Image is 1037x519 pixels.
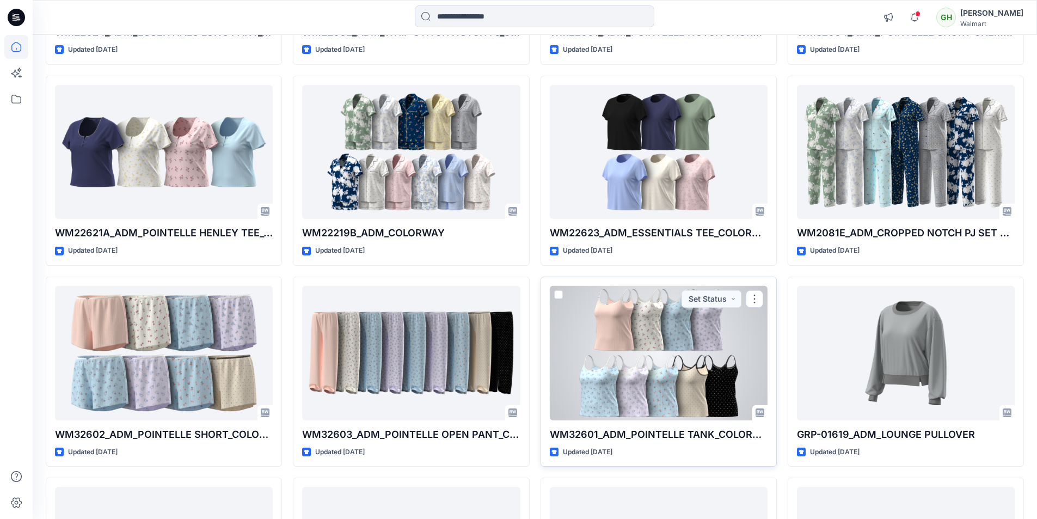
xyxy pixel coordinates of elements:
div: [PERSON_NAME] [960,7,1023,20]
p: Updated [DATE] [810,447,860,458]
p: Updated [DATE] [563,447,612,458]
p: Updated [DATE] [315,447,365,458]
p: WM22623_ADM_ESSENTIALS TEE_COLORWAY [550,225,768,241]
p: Updated [DATE] [810,44,860,56]
p: Updated [DATE] [315,44,365,56]
p: WM32602_ADM_POINTELLE SHORT_COLORWAY [55,427,273,442]
a: WM32601_ADM_POINTELLE TANK_COLORWAY [550,286,768,420]
a: GRP-01619_ADM_LOUNGE PULLOVER [797,286,1015,420]
div: Walmart [960,20,1023,28]
p: Updated [DATE] [315,245,365,257]
p: Updated [DATE] [810,245,860,257]
p: WM32603_ADM_POINTELLE OPEN PANT_COLORWAY [302,427,520,442]
a: WM22621A_ADM_POINTELLE HENLEY TEE_COLORWAY [55,85,273,219]
p: Updated [DATE] [563,44,612,56]
p: WM22621A_ADM_POINTELLE HENLEY TEE_COLORWAY [55,225,273,241]
a: WM32602_ADM_POINTELLE SHORT_COLORWAY [55,286,273,420]
a: WM22219B_ADM_COLORWAY [302,85,520,219]
div: GH [936,8,956,27]
p: Updated [DATE] [68,447,118,458]
a: WM2081E_ADM_CROPPED NOTCH PJ SET w/ STRAIGHT HEM TOP_COLORWAY [797,85,1015,219]
a: WM22623_ADM_ESSENTIALS TEE_COLORWAY [550,85,768,219]
p: GRP-01619_ADM_LOUNGE PULLOVER [797,427,1015,442]
p: Updated [DATE] [68,44,118,56]
p: Updated [DATE] [68,245,118,257]
p: Updated [DATE] [563,245,612,257]
a: WM32603_ADM_POINTELLE OPEN PANT_COLORWAY [302,286,520,420]
p: WM2081E_ADM_CROPPED NOTCH PJ SET w/ STRAIGHT HEM TOP_COLORWAY [797,225,1015,241]
p: WM32601_ADM_POINTELLE TANK_COLORWAY [550,427,768,442]
p: WM22219B_ADM_COLORWAY [302,225,520,241]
